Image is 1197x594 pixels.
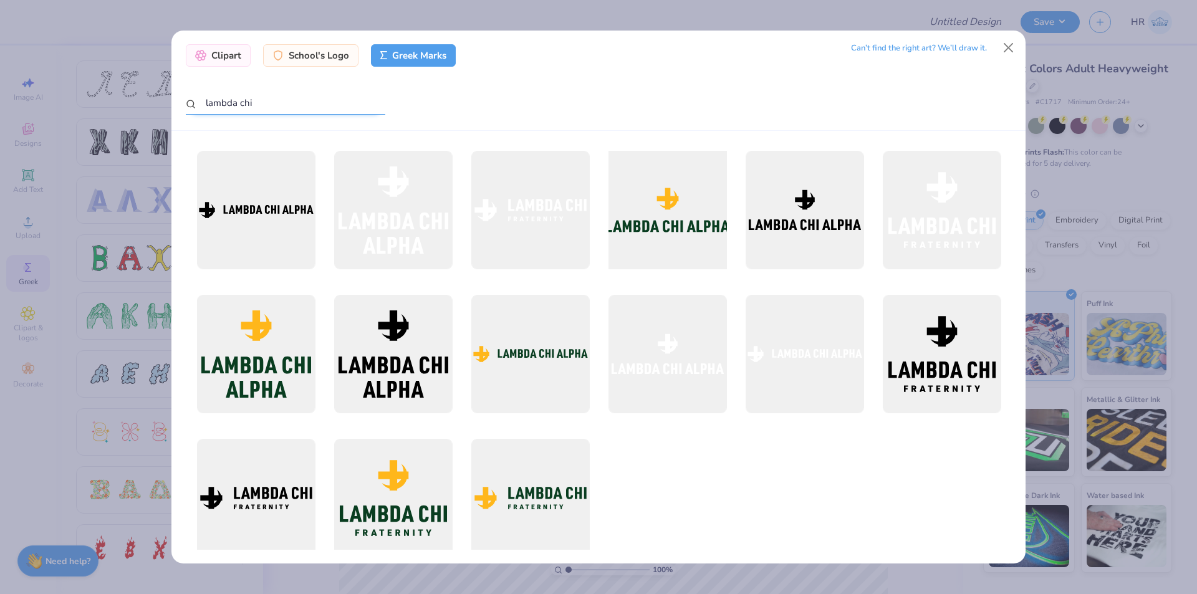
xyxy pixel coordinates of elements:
button: Close [997,36,1021,59]
div: Clipart [186,44,251,67]
input: Search by name [186,92,385,115]
div: School's Logo [263,44,358,67]
div: Greek Marks [371,44,456,67]
div: Can’t find the right art? We’ll draw it. [851,37,987,59]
